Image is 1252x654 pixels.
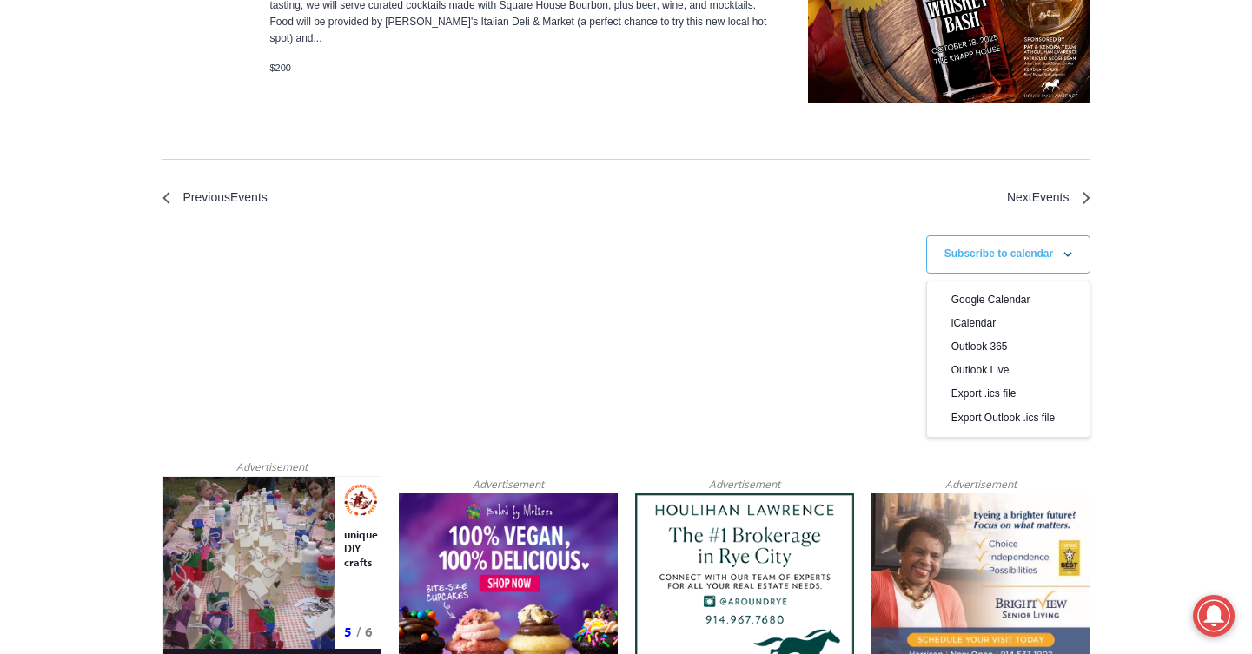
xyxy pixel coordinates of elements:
[182,51,215,142] div: unique DIY crafts
[944,248,1053,260] button: Subscribe to calendar
[937,292,1079,308] a: Google Calendar
[269,63,290,73] span: $200
[14,175,189,215] h4: [PERSON_NAME] Read Sanctuary Fall Fest: [DATE]
[937,339,1079,355] a: Outlook 365
[182,147,189,164] div: 5
[439,1,821,168] div: "We would have speakers with experience in local journalism speak to us about their experiences a...
[183,188,268,208] span: Previous
[230,190,268,204] span: Events
[1,173,218,216] a: [PERSON_NAME] Read Sanctuary Fall Fest: [DATE]
[219,459,325,475] span: Advertisement
[937,362,1079,379] a: Outlook Live
[418,168,842,216] a: Intern @ [DOMAIN_NAME]
[937,410,1079,426] a: Export Outlook .ics file
[1007,188,1090,208] a: Next Events
[454,173,805,212] span: Intern @ [DOMAIN_NAME]
[937,315,1079,332] a: iCalendar
[1007,188,1070,208] span: Next
[937,386,1079,402] a: Export .ics file
[202,147,210,164] div: 6
[692,476,798,492] span: Advertisement
[194,147,198,164] div: /
[455,476,561,492] span: Advertisement
[1032,190,1070,204] span: Events
[162,188,268,208] a: Previous Events
[928,476,1034,492] span: Advertisement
